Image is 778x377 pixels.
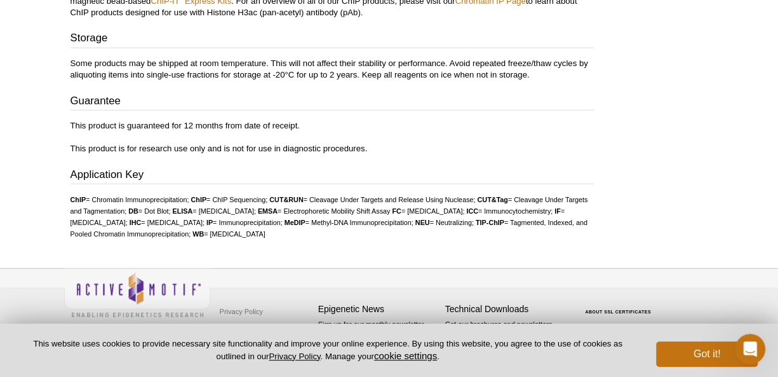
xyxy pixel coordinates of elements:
[192,230,265,238] li: = [MEDICAL_DATA]
[217,321,283,340] a: Terms & Conditions
[445,304,566,315] h4: Technical Downloads
[392,207,464,215] li: = [MEDICAL_DATA];
[585,310,651,314] a: ABOUT SSL CERTIFICATES
[656,341,758,367] button: Got it!
[415,219,474,226] li: = Neutralizing;
[70,167,594,185] h3: Application Key
[206,219,283,226] li: = Immunoprecipitation;
[735,334,765,364] iframe: Intercom live chat
[269,196,475,203] li: = Cleavage Under Targets and Release Using Nuclease;
[285,219,305,226] strong: MeDIP
[572,291,667,319] table: Click to Verify - This site chose Symantec SSL for secure e-commerce and confidential communicati...
[554,207,561,215] strong: IF
[128,207,138,215] strong: DB
[192,230,204,238] strong: WB
[130,219,205,226] li: = [MEDICAL_DATA];
[172,207,255,215] li: = [MEDICAL_DATA];
[258,207,278,215] strong: EMSA
[70,93,594,111] h3: Guarantee
[191,196,267,203] li: = ChIP Sequencing;
[70,120,594,154] p: This product is guaranteed for 12 months from date of receipt. This product is for research use o...
[70,196,86,203] strong: ChIP
[285,219,413,226] li: = Methyl-DNA Immunoprecipitation;
[392,207,401,215] strong: FC
[64,269,210,320] img: Active Motif,
[20,338,635,362] p: This website uses cookies to provide necessary site functionality and improve your online experie...
[318,304,439,315] h4: Epigenetic News
[476,219,504,226] strong: TIP-ChIP
[70,31,594,48] h3: Storage
[374,350,437,361] button: cookie settings
[258,207,391,215] li: = Electrophoretic Mobility Shift Assay
[130,219,142,226] strong: IHC
[466,207,478,215] strong: ICC
[191,196,206,203] strong: ChIP
[269,196,303,203] strong: CUT&RUN
[172,207,192,215] strong: ELISA
[269,352,320,361] a: Privacy Policy
[206,219,213,226] strong: IP
[128,207,170,215] li: = Dot Blot;
[217,302,266,321] a: Privacy Policy
[477,196,507,203] strong: CUT&Tag
[70,196,189,203] li: = Chromatin Immunoprecipitation;
[70,58,594,81] p: Some products may be shipped at room temperature. This will not affect their stability or perform...
[445,319,566,352] p: Get our brochures and newsletters, or request them by mail.
[415,219,430,226] strong: NEU
[318,319,439,362] p: Sign up for our monthly newsletter highlighting recent publications in the field of epigenetics.
[466,207,553,215] li: = Immunocytochemistry;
